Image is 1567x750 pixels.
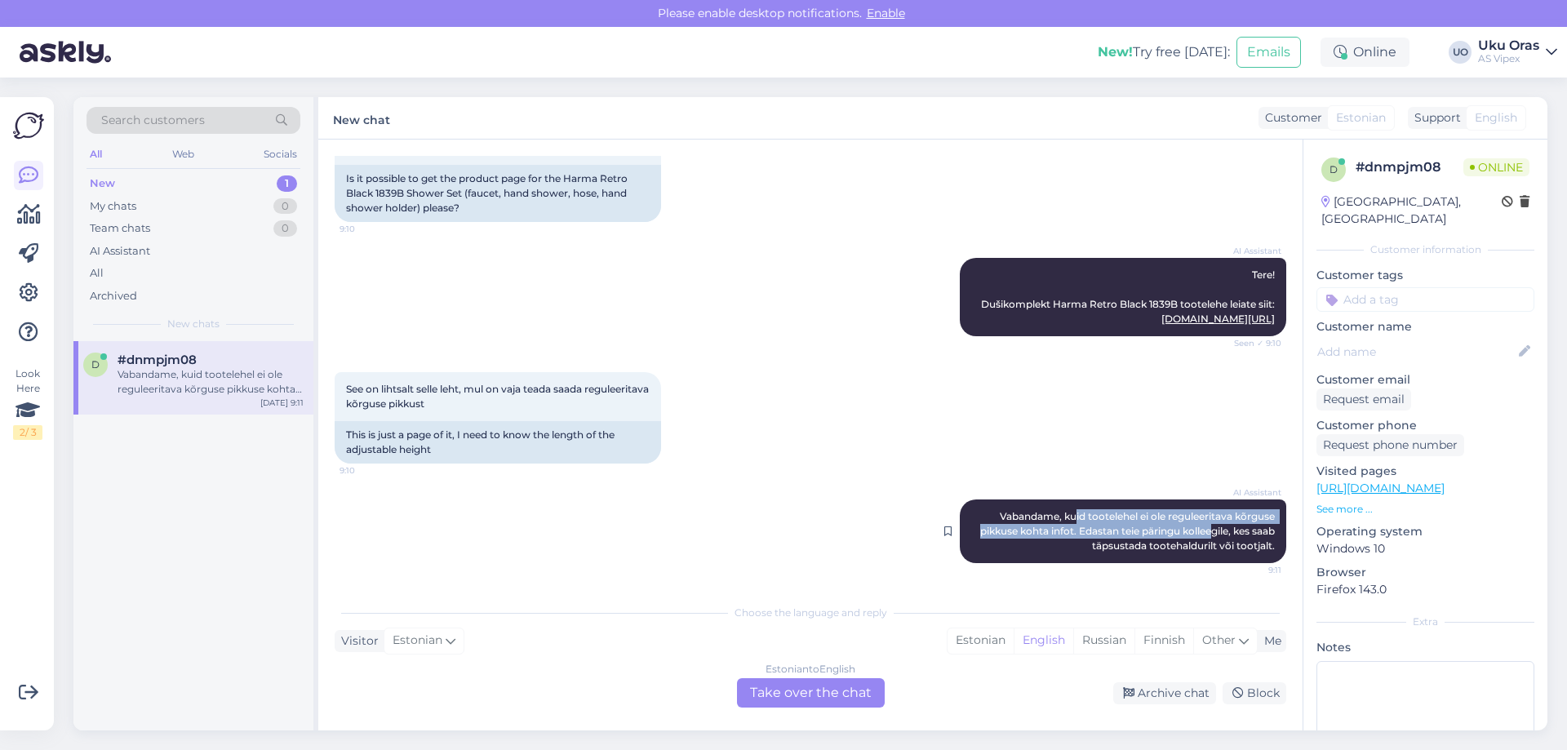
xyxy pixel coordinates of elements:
[101,112,205,129] span: Search customers
[118,367,304,397] div: Vabandame, kuid tootelehel ei ole reguleeritava kõrguse pikkuse kohta infot. Edastan teie päringu...
[1236,37,1301,68] button: Emails
[90,243,150,260] div: AI Assistant
[1098,44,1133,60] b: New!
[1336,109,1386,126] span: Estonian
[1098,42,1230,62] div: Try free [DATE]:
[1478,39,1539,52] div: Uku Oras
[1220,564,1281,576] span: 9:11
[737,678,885,708] div: Take over the chat
[1316,502,1534,517] p: See more ...
[1220,245,1281,257] span: AI Assistant
[1316,242,1534,257] div: Customer information
[1449,41,1472,64] div: UO
[1316,481,1445,495] a: [URL][DOMAIN_NAME]
[13,110,44,141] img: Askly Logo
[13,425,42,440] div: 2 / 3
[1258,632,1281,650] div: Me
[335,632,379,650] div: Visitor
[1134,628,1193,653] div: Finnish
[980,510,1277,552] span: Vabandame, kuid tootelehel ei ole reguleeritava kõrguse pikkuse kohta infot. Edastan teie päringu...
[393,632,442,650] span: Estonian
[1316,581,1534,598] p: Firefox 143.0
[333,107,390,129] label: New chat
[335,421,661,464] div: This is just a page of it, I need to know the length of the adjustable height
[766,662,855,677] div: Estonian to English
[1478,39,1557,65] a: Uku OrasAS Vipex
[1316,371,1534,388] p: Customer email
[1321,193,1502,228] div: [GEOGRAPHIC_DATA], [GEOGRAPHIC_DATA]
[13,366,42,440] div: Look Here
[1316,267,1534,284] p: Customer tags
[1316,564,1534,581] p: Browser
[1113,682,1216,704] div: Archive chat
[335,606,1286,620] div: Choose the language and reply
[273,198,297,215] div: 0
[91,358,100,371] span: d
[1220,337,1281,349] span: Seen ✓ 9:10
[1220,486,1281,499] span: AI Assistant
[1161,313,1275,325] a: [DOMAIN_NAME][URL]
[1316,388,1411,411] div: Request email
[1223,682,1286,704] div: Block
[1475,109,1517,126] span: English
[1463,158,1529,176] span: Online
[90,265,104,282] div: All
[948,628,1014,653] div: Estonian
[1330,163,1338,175] span: d
[90,288,137,304] div: Archived
[169,144,198,165] div: Web
[1356,158,1463,177] div: # dnmpjm08
[90,198,136,215] div: My chats
[1014,628,1073,653] div: English
[1316,639,1534,656] p: Notes
[1316,287,1534,312] input: Add a tag
[167,317,220,331] span: New chats
[1316,615,1534,629] div: Extra
[1316,463,1534,480] p: Visited pages
[1316,434,1464,456] div: Request phone number
[90,175,115,192] div: New
[1202,632,1236,647] span: Other
[335,165,661,222] div: Is it possible to get the product page for the Harma Retro Black 1839B Shower Set (faucet, hand s...
[1316,318,1534,335] p: Customer name
[1258,109,1322,126] div: Customer
[346,383,651,410] span: See on lihtsalt selle leht, mul on vaja teada saada reguleeritava kõrguse pikkust
[118,353,197,367] span: #dnmpjm08
[260,144,300,165] div: Socials
[260,397,304,409] div: [DATE] 9:11
[87,144,105,165] div: All
[1073,628,1134,653] div: Russian
[90,220,150,237] div: Team chats
[1316,540,1534,557] p: Windows 10
[277,175,297,192] div: 1
[273,220,297,237] div: 0
[862,6,910,20] span: Enable
[1321,38,1409,67] div: Online
[1316,417,1534,434] p: Customer phone
[340,464,401,477] span: 9:10
[1317,343,1516,361] input: Add name
[340,223,401,235] span: 9:10
[1408,109,1461,126] div: Support
[1316,523,1534,540] p: Operating system
[1478,52,1539,65] div: AS Vipex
